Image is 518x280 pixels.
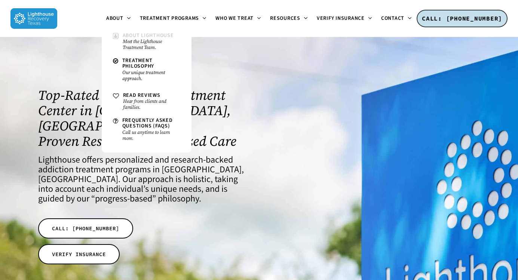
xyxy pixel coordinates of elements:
span: About [106,15,123,22]
a: progress-based [95,192,152,205]
span: Read Reviews [123,92,160,99]
span: Resources [270,15,300,22]
small: Our unique treatment approach. [122,70,180,81]
a: Treatment PhilosophyOur unique treatment approach. [109,54,184,85]
h1: Top-Rated Addiction Treatment Center in [GEOGRAPHIC_DATA], [GEOGRAPHIC_DATA] — Proven Results, Pe... [38,87,250,149]
a: VERIFY INSURANCE [38,244,120,264]
a: Verify Insurance [312,16,377,22]
span: Who We Treat [215,15,254,22]
small: Hear from clients and families. [123,98,180,110]
a: CALL: [PHONE_NUMBER] [417,10,508,28]
a: Resources [266,16,312,22]
a: CALL: [PHONE_NUMBER] [38,218,133,239]
a: Treatment Programs [135,16,211,22]
a: Read ReviewsHear from clients and families. [109,89,184,114]
a: About [102,16,135,22]
span: Treatment Philosophy [122,57,154,70]
span: Frequently Asked Questions (FAQs) [122,117,173,130]
a: Who We Treat [211,16,266,22]
a: Frequently Asked Questions (FAQs)Call us anytime to learn more. [109,114,184,145]
span: Treatment Programs [140,15,199,22]
span: CALL: [PHONE_NUMBER] [52,225,119,232]
span: VERIFY INSURANCE [52,250,106,258]
small: Meet the Lighthouse Treatment Team. [123,39,180,50]
a: Contact [377,16,416,22]
span: CALL: [PHONE_NUMBER] [422,15,502,22]
small: Call us anytime to learn more. [122,129,180,141]
h4: Lighthouse offers personalized and research-backed addiction treatment programs in [GEOGRAPHIC_DA... [38,155,250,204]
span: Verify Insurance [317,15,365,22]
span: Contact [381,15,404,22]
a: About LighthouseMeet the Lighthouse Treatment Team. [109,29,184,54]
span: About Lighthouse [123,32,174,39]
img: Lighthouse Recovery Texas [10,8,57,29]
